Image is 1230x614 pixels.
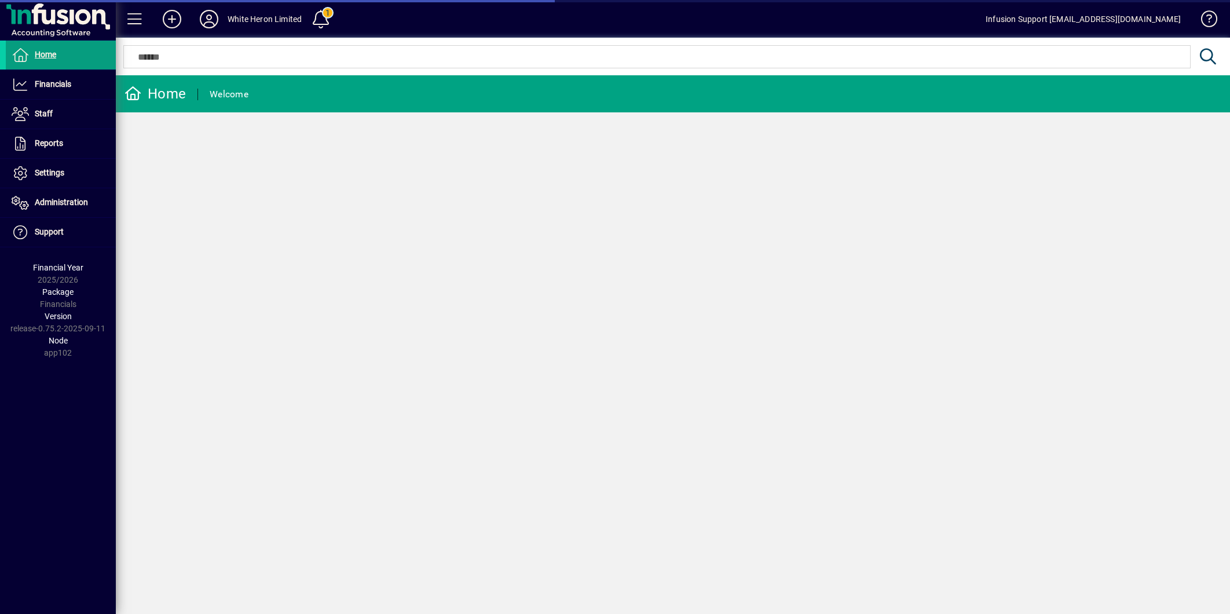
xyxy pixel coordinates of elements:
[35,227,64,236] span: Support
[49,336,68,345] span: Node
[6,218,116,247] a: Support
[6,129,116,158] a: Reports
[35,198,88,207] span: Administration
[191,9,228,30] button: Profile
[35,50,56,59] span: Home
[153,9,191,30] button: Add
[228,10,302,28] div: White Heron Limited
[125,85,186,103] div: Home
[6,159,116,188] a: Settings
[1192,2,1216,40] a: Knowledge Base
[6,188,116,217] a: Administration
[35,79,71,89] span: Financials
[35,109,53,118] span: Staff
[45,312,72,321] span: Version
[35,138,63,148] span: Reports
[33,263,83,272] span: Financial Year
[6,100,116,129] a: Staff
[6,70,116,99] a: Financials
[986,10,1181,28] div: Infusion Support [EMAIL_ADDRESS][DOMAIN_NAME]
[210,85,248,104] div: Welcome
[35,168,64,177] span: Settings
[42,287,74,297] span: Package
